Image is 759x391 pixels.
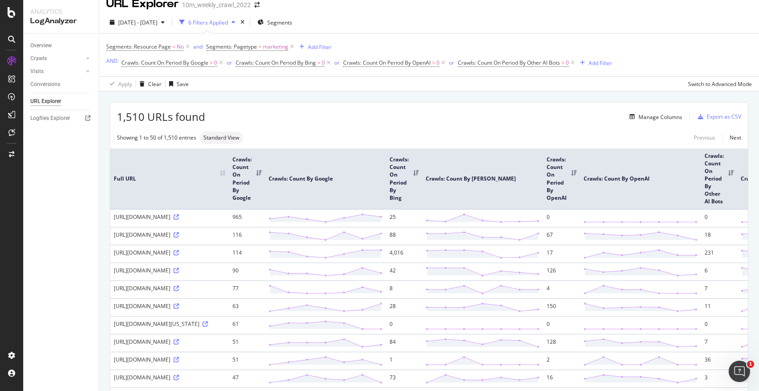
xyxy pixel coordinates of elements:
[701,148,737,209] th: Crawls: Count On Period By Other AI Bots: activate to sort column ascending
[543,334,580,352] td: 128
[114,320,225,328] div: [URL][DOMAIN_NAME][US_STATE]
[701,227,737,245] td: 18
[229,263,265,280] td: 90
[543,209,580,227] td: 0
[386,280,422,298] td: 8
[684,77,752,91] button: Switch to Advanced Mode
[177,80,189,88] div: Save
[580,148,701,209] th: Crawls: Count By OpenAI
[176,15,239,29] button: 6 Filters Applied
[110,148,229,209] th: Full URL: activate to sort column ascending
[30,41,92,50] a: Overview
[317,59,320,66] span: >
[182,0,251,9] div: 10m_weekly_crawl_2022
[701,245,737,263] td: 231
[114,267,225,274] div: [URL][DOMAIN_NAME]
[458,59,560,66] span: Crawls: Count On Period By Other AI Bots
[166,77,189,91] button: Save
[118,80,132,88] div: Apply
[30,16,91,26] div: LogAnalyzer
[561,59,564,66] span: >
[701,298,737,316] td: 11
[200,132,243,144] div: neutral label
[701,316,737,334] td: 0
[177,41,184,53] span: No
[229,370,265,387] td: 47
[543,280,580,298] td: 4
[227,59,232,66] div: or
[386,245,422,263] td: 4,016
[543,298,580,316] td: 150
[688,80,752,88] div: Switch to Advanced Mode
[193,42,203,51] button: and
[30,67,83,76] a: Visits
[322,57,325,69] span: 0
[386,227,422,245] td: 88
[229,280,265,298] td: 77
[386,334,422,352] td: 84
[30,97,92,106] a: URL Explorer
[254,2,260,8] div: arrow-right-arrow-left
[639,113,682,121] div: Manage Columns
[106,77,132,91] button: Apply
[136,77,162,91] button: Clear
[114,213,225,221] div: [URL][DOMAIN_NAME]
[30,54,47,63] div: Crawls
[229,245,265,263] td: 114
[386,298,422,316] td: 28
[30,7,91,16] div: Analytics
[229,227,265,245] td: 116
[30,41,52,50] div: Overview
[229,352,265,370] td: 51
[106,57,118,65] div: AND
[118,19,158,26] span: [DATE] - [DATE]
[114,338,225,346] div: [URL][DOMAIN_NAME]
[694,110,741,124] button: Export as CSV
[30,54,83,63] a: Crawls
[239,18,246,27] div: times
[236,59,316,66] span: Crawls: Count On Period By Bing
[701,263,737,280] td: 6
[707,113,741,120] div: Export as CSV
[229,298,265,316] td: 63
[334,58,340,67] button: or
[121,59,208,66] span: Crawls: Count On Period By Google
[229,334,265,352] td: 51
[543,148,580,209] th: Crawls: Count On Period By OpenAI: activate to sort column ascending
[432,59,435,66] span: >
[30,97,61,106] div: URL Explorer
[566,57,569,69] span: 0
[206,43,257,50] span: Segments: Pagetype
[229,316,265,334] td: 61
[114,374,225,381] div: [URL][DOMAIN_NAME]
[227,58,232,67] button: or
[254,15,296,29] button: Segments
[701,209,737,227] td: 0
[747,361,754,368] span: 1
[117,109,205,124] span: 1,510 URLs found
[577,58,612,68] button: Add Filter
[265,148,386,209] th: Crawls: Count By Google
[449,58,454,67] button: or
[543,316,580,334] td: 0
[386,316,422,334] td: 0
[229,209,265,227] td: 965
[106,43,171,50] span: Segments: Resource Page
[193,43,203,50] div: and
[436,57,440,69] span: 0
[188,19,228,26] div: 6 Filters Applied
[701,334,737,352] td: 7
[701,280,737,298] td: 7
[172,43,175,50] span: =
[148,80,162,88] div: Clear
[114,284,225,292] div: [URL][DOMAIN_NAME]
[106,15,168,29] button: [DATE] - [DATE]
[543,227,580,245] td: 67
[258,43,261,50] span: =
[267,19,292,26] span: Segments
[30,114,70,123] div: Logfiles Explorer
[30,80,92,89] a: Conversions
[30,67,44,76] div: Visits
[543,370,580,387] td: 16
[386,209,422,227] td: 25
